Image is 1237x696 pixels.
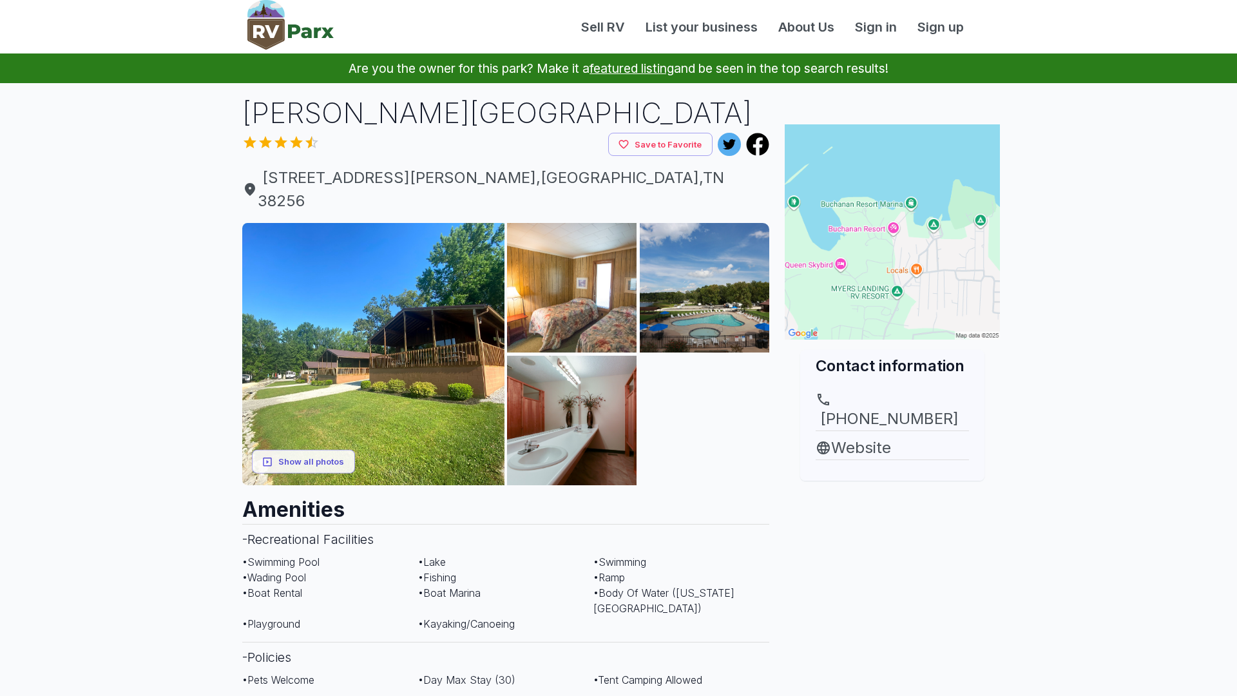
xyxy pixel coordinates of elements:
span: • Pets Welcome [242,673,314,686]
img: AAcXr8qljg0ZiDO_-iyr_K4oC8Rf_Z6AkrMgn0yc33MRKESTJT6nclcR7RdufP0BE214Crilqj49Fwzy_xfdgGnV_8aclinTR... [507,223,637,353]
span: [STREET_ADDRESS][PERSON_NAME] , [GEOGRAPHIC_DATA] , TN 38256 [242,166,769,213]
a: About Us [768,17,845,37]
p: Are you the owner for this park? Make it a and be seen in the top search results! [15,53,1222,83]
button: Save to Favorite [608,133,713,157]
span: • Wading Pool [242,571,306,584]
span: • Boat Rental [242,586,302,599]
img: AAcXr8qXK20ED9hMSdwwIUWrwuaqeyfA1TzbdbK4g5rQhWPKwX0noYfjBre5Igd33wF4z-o068chSEkA8lxYcr8EexJ0RFo_T... [640,356,769,485]
a: Sell RV [571,17,635,37]
span: • Day Max Stay (30) [418,673,515,686]
a: Sign up [907,17,974,37]
img: AAcXr8p9hUjxiB_oQGb-gvWnVXywp6u3lb7Cvz-r8a68Rt8Gzw1EXWZuu0VFUeCSh_Cx6cEWsGvloQu8vw2s97kmiTF0KGDeB... [507,356,637,485]
span: • Lake [418,556,446,568]
span: • Swimming Pool [242,556,320,568]
span: • Body Of Water ([US_STATE][GEOGRAPHIC_DATA]) [593,586,734,615]
button: Show all photos [252,450,355,474]
span: • Kayaking/Canoeing [418,617,515,630]
h3: - Recreational Facilities [242,524,769,554]
span: • Swimming [593,556,646,568]
a: [PHONE_NUMBER] [816,392,969,430]
span: • Tent Camping Allowed [593,673,702,686]
h1: [PERSON_NAME][GEOGRAPHIC_DATA] [242,93,769,133]
span: • Fishing [418,571,456,584]
img: AAcXr8ol4lyoJPVsRZmB3Q7-pGuMN9D0TYz3EGYgff0XIrFmorNd7NeZFOZt4jOkaK-V3XoHfK6S_AmN177FCJgcc518LjXwy... [242,223,504,485]
span: • Playground [242,617,300,630]
h2: Contact information [816,355,969,376]
img: AAcXr8ruKGk4pgsX4aZWDX65RgtUiP2psdmOhG1ecuSxgoUCfza83s3zsMxf4A6NWdJlN_O2pFoCcIuWjrvv6bE7Ey4LznH4m... [640,223,769,353]
img: Map for Buchanan Resort [785,124,1000,340]
a: Website [816,436,969,459]
h3: - Policies [242,642,769,672]
a: featured listing [590,61,674,76]
h2: Amenities [242,485,769,524]
span: • Ramp [593,571,625,584]
a: [STREET_ADDRESS][PERSON_NAME],[GEOGRAPHIC_DATA],TN 38256 [242,166,769,213]
span: • Boat Marina [418,586,481,599]
a: List your business [635,17,768,37]
a: Sign in [845,17,907,37]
